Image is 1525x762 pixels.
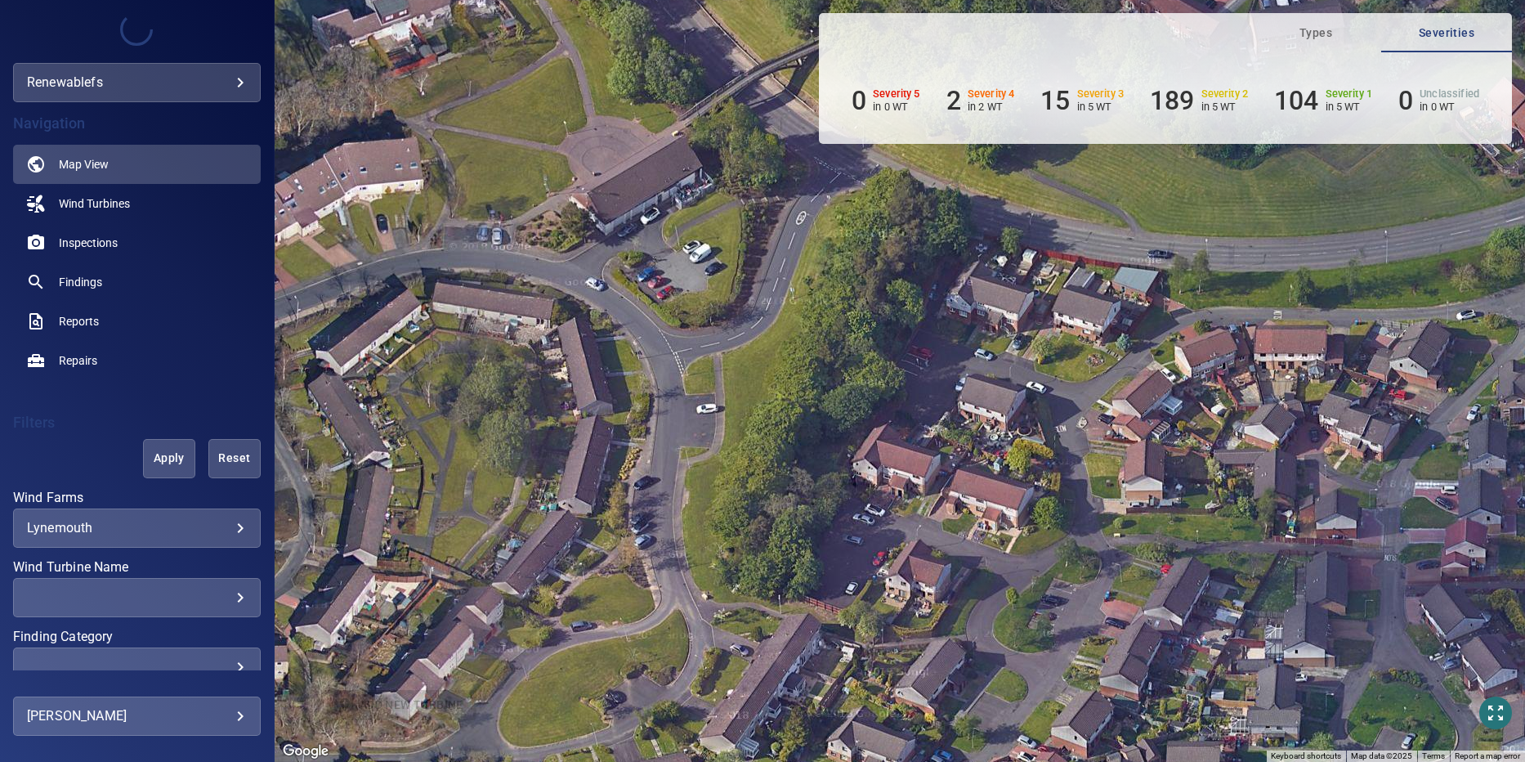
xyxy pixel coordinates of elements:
[13,491,261,504] label: Wind Farms
[13,578,261,617] div: Wind Turbine Name
[13,184,261,223] a: windturbines noActive
[13,145,261,184] a: map active
[229,448,240,468] span: Reset
[13,509,261,548] div: Wind Farms
[279,741,333,762] a: Open this area in Google Maps (opens a new window)
[27,703,247,729] div: [PERSON_NAME]
[1040,85,1070,116] h6: 15
[59,352,97,369] span: Repairs
[1260,23,1371,43] span: Types
[1422,751,1445,760] a: Terms
[873,88,920,100] h6: Severity 5
[1420,88,1479,100] h6: Unclassified
[852,85,866,116] h6: 0
[59,274,102,290] span: Findings
[143,439,195,478] button: Apply
[13,561,261,574] label: Wind Turbine Name
[1271,751,1341,762] button: Keyboard shortcuts
[59,156,109,173] span: Map View
[1201,101,1249,113] p: in 5 WT
[873,101,920,113] p: in 0 WT
[968,88,1015,100] h6: Severity 4
[279,741,333,762] img: Google
[1077,88,1125,100] h6: Severity 3
[13,223,261,262] a: inspections noActive
[13,341,261,380] a: repairs noActive
[1077,101,1125,113] p: in 5 WT
[27,520,247,536] div: Lynemouth
[13,630,261,643] label: Finding Category
[13,262,261,302] a: findings noActive
[946,85,961,116] h6: 2
[1455,751,1520,760] a: Report a map error
[946,85,1015,116] li: Severity 4
[59,235,118,251] span: Inspections
[968,101,1015,113] p: in 2 WT
[1201,88,1249,100] h6: Severity 2
[1326,101,1373,113] p: in 5 WT
[852,85,920,116] li: Severity 5
[1274,85,1318,116] h6: 104
[13,63,261,102] div: renewablefs
[1274,85,1372,116] li: Severity 1
[1398,85,1479,116] li: Severity Unclassified
[1150,85,1194,116] h6: 189
[1398,85,1413,116] h6: 0
[59,195,130,212] span: Wind Turbines
[1150,85,1248,116] li: Severity 2
[1391,23,1502,43] span: Severities
[1326,88,1373,100] h6: Severity 1
[59,313,99,329] span: Reports
[27,69,247,96] div: renewablefs
[13,115,261,132] h4: Navigation
[208,439,261,478] button: Reset
[13,302,261,341] a: reports noActive
[1351,751,1412,760] span: Map data ©2025
[163,448,175,468] span: Apply
[13,415,261,431] h4: Filters
[1420,101,1479,113] p: in 0 WT
[13,648,261,687] div: Finding Category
